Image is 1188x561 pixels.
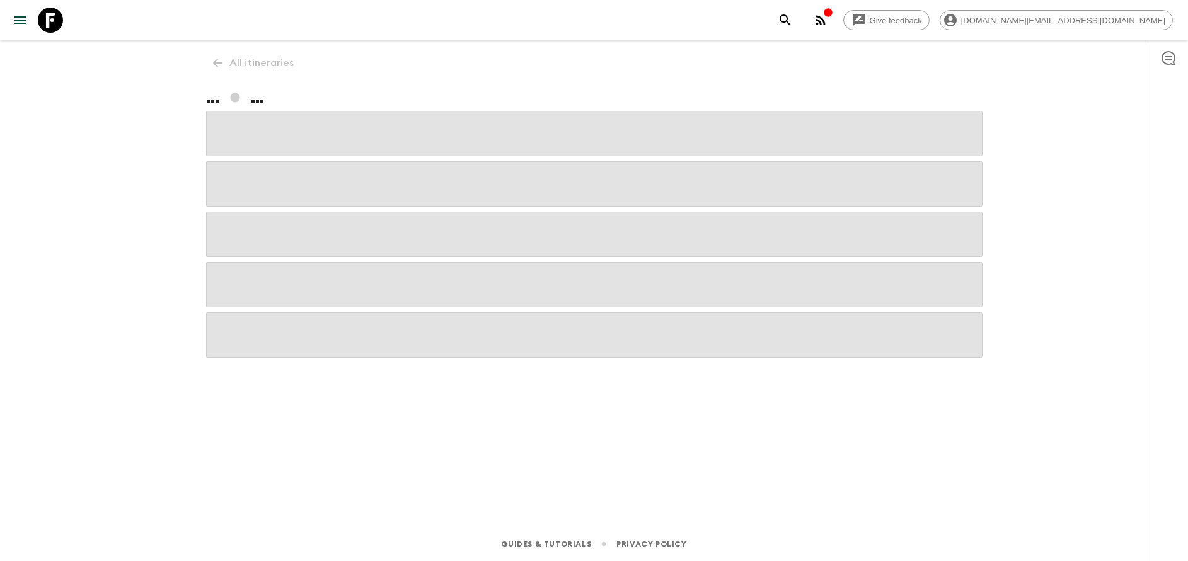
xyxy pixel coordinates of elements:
[206,86,983,111] h1: ... ...
[501,537,591,551] a: Guides & Tutorials
[954,16,1172,25] span: [DOMAIN_NAME][EMAIL_ADDRESS][DOMAIN_NAME]
[863,16,929,25] span: Give feedback
[843,10,930,30] a: Give feedback
[616,537,686,551] a: Privacy Policy
[8,8,33,33] button: menu
[940,10,1173,30] div: [DOMAIN_NAME][EMAIL_ADDRESS][DOMAIN_NAME]
[773,8,798,33] button: search adventures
